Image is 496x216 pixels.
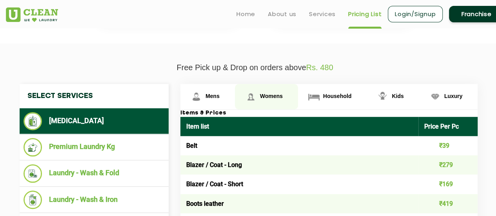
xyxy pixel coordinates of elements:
[388,6,443,22] a: Login/Signup
[180,155,418,174] td: Blazer / Coat - Long
[244,90,258,103] img: Womens
[180,136,418,155] td: Belt
[24,138,165,156] li: Premium Laundry Kg
[428,90,442,103] img: Luxury
[180,117,418,136] th: Item list
[260,93,283,99] span: Womens
[307,90,321,103] img: Household
[24,191,42,209] img: Laundry - Wash & Iron
[20,84,169,108] h4: Select Services
[180,194,418,213] td: Boots leather
[418,117,478,136] th: Price Per Pc
[24,164,165,183] li: Laundry - Wash & Fold
[348,9,382,19] a: Pricing List
[418,136,478,155] td: ₹39
[24,112,165,130] li: [MEDICAL_DATA]
[180,174,418,194] td: Blazer / Coat - Short
[309,9,336,19] a: Services
[236,9,255,19] a: Home
[418,174,478,194] td: ₹169
[323,93,351,99] span: Household
[306,63,333,72] span: Rs. 480
[418,155,478,174] td: ₹279
[444,93,463,99] span: Luxury
[392,93,403,99] span: Kids
[180,110,478,117] h3: Items & Prices
[24,164,42,183] img: Laundry - Wash & Fold
[24,191,165,209] li: Laundry - Wash & Iron
[6,7,58,22] img: UClean Laundry and Dry Cleaning
[189,90,203,103] img: Mens
[205,93,220,99] span: Mens
[24,138,42,156] img: Premium Laundry Kg
[376,90,389,103] img: Kids
[268,9,296,19] a: About us
[418,194,478,213] td: ₹419
[24,112,42,130] img: Dry Cleaning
